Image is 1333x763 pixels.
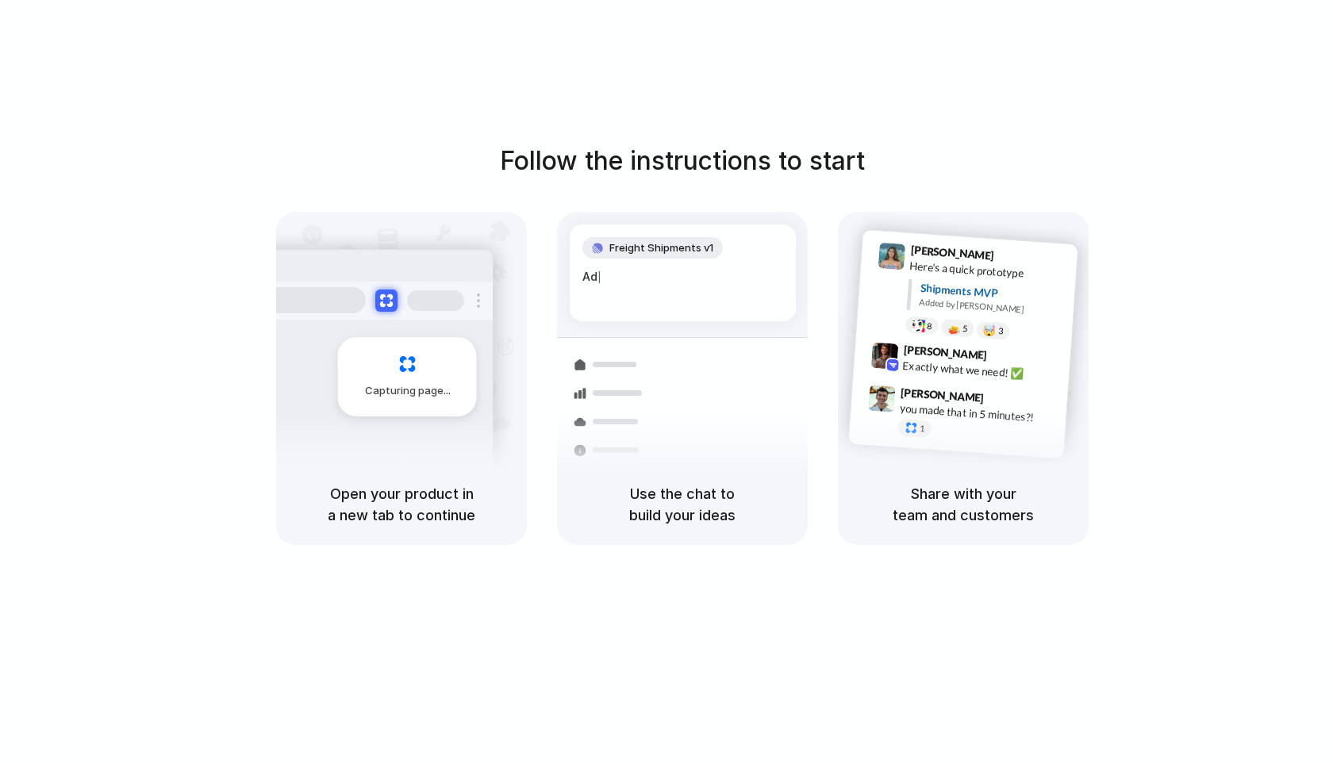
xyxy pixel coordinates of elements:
span: 9:47 AM [989,391,1021,410]
span: 9:42 AM [992,348,1024,367]
span: [PERSON_NAME] [903,341,987,364]
span: Freight Shipments v1 [609,240,713,256]
div: you made that in 5 minutes?! [899,400,1058,427]
div: Added by [PERSON_NAME] [919,296,1065,319]
span: [PERSON_NAME] [901,383,985,406]
h5: Share with your team and customers [857,483,1070,526]
div: 🤯 [983,324,997,336]
div: Shipments MVP [920,280,1066,306]
div: Exactly what we need! ✅ [902,357,1061,384]
div: Ad [582,268,783,286]
span: | [597,270,601,283]
span: 1 [920,424,925,433]
span: 5 [962,324,968,333]
span: [PERSON_NAME] [910,241,994,264]
h1: Follow the instructions to start [500,142,865,180]
span: Capturing page [365,383,453,399]
span: 8 [927,321,932,330]
span: 3 [998,327,1004,335]
span: 9:41 AM [999,249,1031,268]
h5: Use the chat to build your ideas [576,483,789,526]
div: Here's a quick prototype [909,258,1068,285]
h5: Open your product in a new tab to continue [295,483,508,526]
